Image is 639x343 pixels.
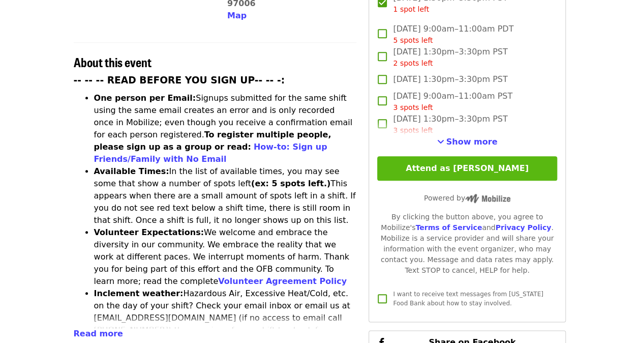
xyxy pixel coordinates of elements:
span: Show more [446,137,498,147]
strong: Volunteer Expectations: [94,227,204,237]
span: Map [227,11,247,20]
li: In the list of available times, you may see some that show a number of spots left This appears wh... [94,165,357,226]
span: [DATE] 1:30pm–3:30pm PST [393,46,507,69]
a: Privacy Policy [495,223,551,232]
span: [DATE] 1:30pm–3:30pm PST [393,113,507,136]
li: We welcome and embrace the diversity in our community. We embrace the reality that we work at dif... [94,226,357,288]
div: By clicking the button above, you agree to Mobilize's and . Mobilize is a service provider and wi... [377,212,557,276]
span: [DATE] 9:00am–11:00am PDT [393,23,513,46]
span: About this event [74,53,151,71]
span: 5 spots left [393,36,433,44]
span: 3 spots left [393,103,433,111]
strong: (ex: 5 spots left.) [251,179,330,188]
span: I want to receive text messages from [US_STATE] Food Bank about how to stay involved. [393,291,543,307]
li: Signups submitted for the same shift using the same email creates an error and is only recorded o... [94,92,357,165]
button: Read more [74,328,123,340]
span: [DATE] 9:00am–11:00am PST [393,90,512,113]
strong: To register multiple people, please sign up as a group or read: [94,130,331,152]
a: Volunteer Agreement Policy [218,276,347,286]
strong: One person per Email: [94,93,196,103]
span: 1 spot left [393,5,429,13]
a: How-to: Sign up Friends/Family with No Email [94,142,327,164]
strong: -- -- -- READ BEFORE YOU SIGN UP-- -- -: [74,75,285,85]
button: Attend as [PERSON_NAME] [377,156,557,181]
span: [DATE] 1:30pm–3:30pm PST [393,73,507,85]
span: Read more [74,329,123,338]
a: Terms of Service [415,223,482,232]
button: Map [227,10,247,22]
span: Powered by [424,194,510,202]
strong: Inclement weather: [94,289,184,298]
img: Powered by Mobilize [465,194,510,203]
strong: Available Times: [94,166,169,176]
span: 2 spots left [393,59,433,67]
span: 3 spots left [393,126,433,134]
button: See more timeslots [437,136,498,148]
